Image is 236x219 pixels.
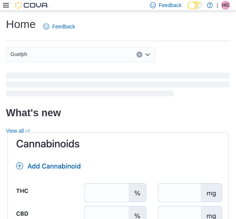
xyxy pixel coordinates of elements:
[136,52,142,58] button: Clear input
[25,129,30,134] svg: External link
[10,50,27,59] span: Guelph
[6,17,36,32] h1: Home
[52,23,75,30] span: Feedback
[188,1,203,9] input: Dark Mode
[15,1,48,9] img: Cova
[6,128,30,134] a: View allExternal link
[221,1,230,10] div: Hannah Gabriel
[40,19,78,34] a: Feedback
[159,1,182,9] span: Feedback
[6,107,61,119] h2: What's new
[145,52,151,58] button: Open list of options
[6,74,230,98] span: Loading
[217,1,218,10] p: |
[222,1,229,10] span: HG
